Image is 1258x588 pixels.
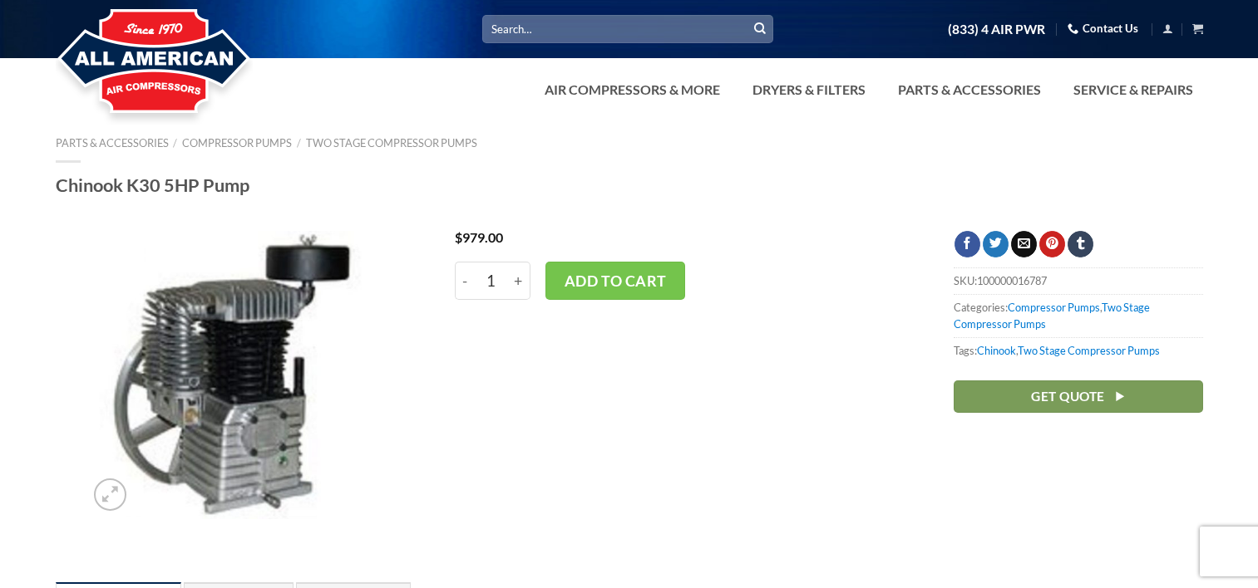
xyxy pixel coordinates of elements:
[1068,16,1138,42] a: Contact Us
[1039,231,1065,257] a: Pin on Pinterest
[1068,231,1093,257] a: Share on Tumblr
[954,380,1203,413] a: Get Quote
[888,73,1051,106] a: Parts & Accessories
[476,262,506,300] input: Product quantity
[1018,344,1160,357] a: Two Stage Compressor Pumps
[297,136,301,149] span: /
[86,231,374,519] img: Chinook K30 5hp and K28 Compressor Pump
[1162,18,1173,39] a: Login
[56,136,169,149] a: Parts & Accessories
[1063,73,1203,106] a: Service & Repairs
[56,174,1203,197] h1: Chinook K30 5HP Pump
[948,15,1045,44] a: (833) 4 AIR PWR
[1011,231,1037,257] a: Email to a Friend
[954,267,1203,293] span: SKU:
[742,73,876,106] a: Dryers & Filters
[747,17,772,42] button: Submit
[455,229,503,245] bdi: 979.00
[182,136,292,149] a: Compressor Pumps
[306,136,477,149] a: Two Stage Compressor Pumps
[1031,386,1104,407] span: Get Quote
[1008,301,1100,314] a: Compressor Pumps
[983,231,1009,257] a: Share on Twitter
[545,262,685,300] button: Add to cart
[535,73,730,106] a: Air Compressors & More
[954,337,1203,363] span: Tags: ,
[955,231,980,257] a: Share on Facebook
[482,15,773,42] input: Search…
[506,262,530,300] input: +
[977,344,1016,357] a: Chinook
[455,229,462,245] span: $
[954,294,1203,337] span: Categories: ,
[173,136,177,149] span: /
[455,262,476,300] input: -
[977,274,1047,287] span: 100000016787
